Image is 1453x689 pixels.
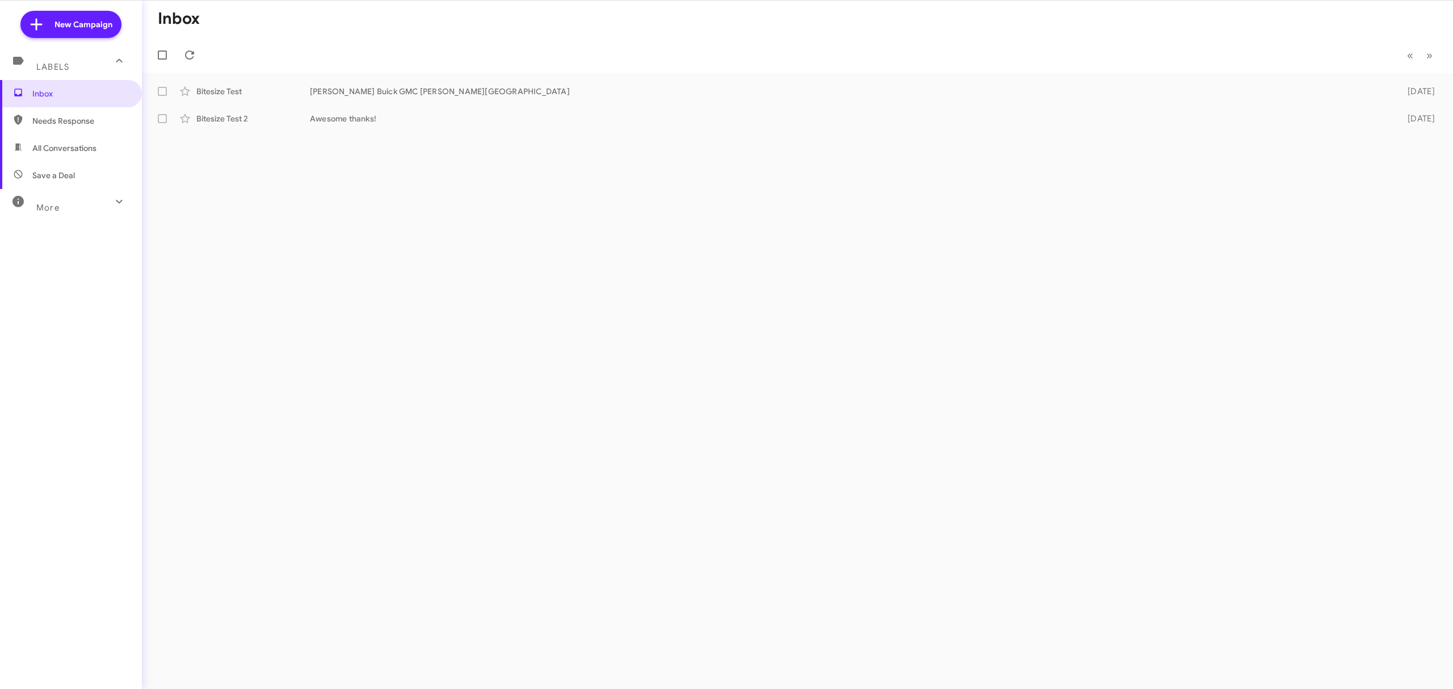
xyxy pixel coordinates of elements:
[1407,48,1413,62] span: «
[36,203,60,213] span: More
[32,142,96,154] span: All Conversations
[1400,44,1420,67] button: Previous
[310,86,1386,97] div: [PERSON_NAME] Buick GMC [PERSON_NAME][GEOGRAPHIC_DATA]
[310,113,1386,124] div: Awesome thanks!
[196,113,310,124] div: Bitesize Test 2
[20,11,121,38] a: New Campaign
[1420,44,1439,67] button: Next
[158,10,200,28] h1: Inbox
[1401,44,1439,67] nav: Page navigation example
[32,88,129,99] span: Inbox
[1386,113,1444,124] div: [DATE]
[32,115,129,127] span: Needs Response
[196,86,310,97] div: Bitesize Test
[1426,48,1433,62] span: »
[36,62,69,72] span: Labels
[54,19,112,30] span: New Campaign
[1386,86,1444,97] div: [DATE]
[32,170,75,181] span: Save a Deal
